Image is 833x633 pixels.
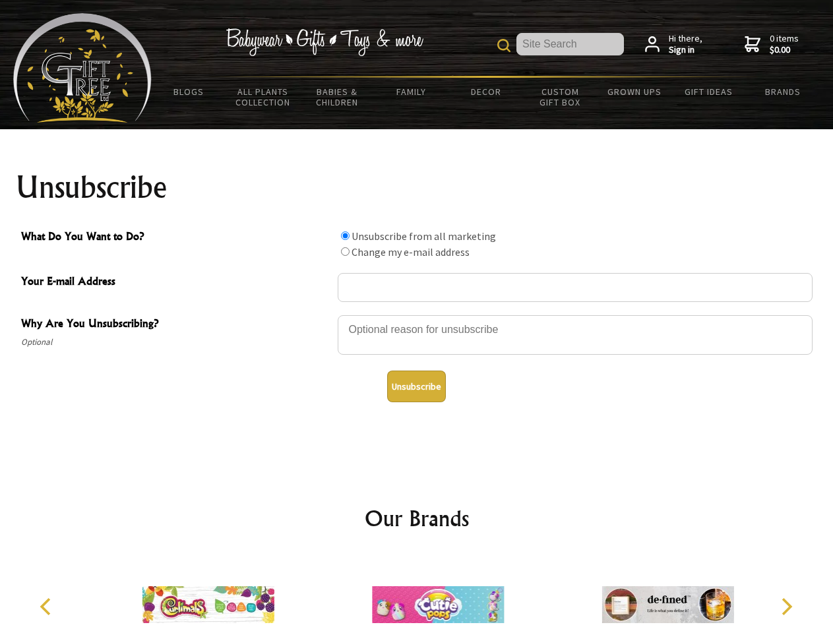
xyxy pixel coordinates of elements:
[745,33,799,56] a: 0 items$0.00
[448,78,523,105] a: Decor
[597,78,671,105] a: Grown Ups
[152,78,226,105] a: BLOGS
[21,334,331,350] span: Optional
[26,502,807,534] h2: Our Brands
[341,247,350,256] input: What Do You Want to Do?
[645,33,702,56] a: Hi there,Sign in
[21,273,331,292] span: Your E-mail Address
[770,32,799,56] span: 0 items
[338,315,813,355] textarea: Why Are You Unsubscribing?
[341,231,350,240] input: What Do You Want to Do?
[16,171,818,203] h1: Unsubscribe
[21,315,331,334] span: Why Are You Unsubscribing?
[13,13,152,123] img: Babyware - Gifts - Toys and more...
[669,33,702,56] span: Hi there,
[226,28,423,56] img: Babywear - Gifts - Toys & more
[387,371,446,402] button: Unsubscribe
[33,592,62,621] button: Previous
[497,39,510,52] img: product search
[300,78,375,116] a: Babies & Children
[523,78,598,116] a: Custom Gift Box
[352,229,496,243] label: Unsubscribe from all marketing
[669,44,702,56] strong: Sign in
[352,245,470,258] label: Change my e-mail address
[671,78,746,105] a: Gift Ideas
[226,78,301,116] a: All Plants Collection
[338,273,813,302] input: Your E-mail Address
[21,228,331,247] span: What Do You Want to Do?
[770,44,799,56] strong: $0.00
[772,592,801,621] button: Next
[375,78,449,105] a: Family
[516,33,624,55] input: Site Search
[746,78,820,105] a: Brands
